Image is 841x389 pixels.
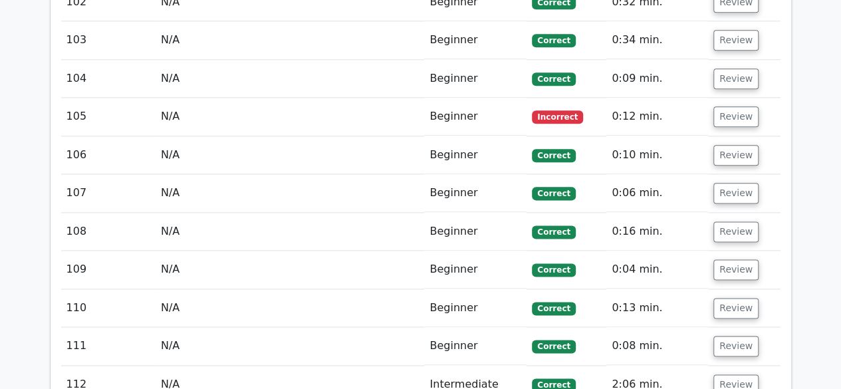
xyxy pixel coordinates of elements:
[156,327,424,365] td: N/A
[713,298,759,319] button: Review
[424,174,527,212] td: Beginner
[61,251,156,289] td: 109
[713,145,759,166] button: Review
[424,136,527,174] td: Beginner
[61,174,156,212] td: 107
[424,327,527,365] td: Beginner
[713,221,759,242] button: Review
[156,251,424,289] td: N/A
[61,60,156,98] td: 104
[156,98,424,136] td: N/A
[532,340,575,353] span: Correct
[156,289,424,327] td: N/A
[424,98,527,136] td: Beginner
[61,289,156,327] td: 110
[713,336,759,356] button: Review
[532,302,575,315] span: Correct
[61,327,156,365] td: 111
[606,213,708,251] td: 0:16 min.
[606,60,708,98] td: 0:09 min.
[424,21,527,59] td: Beginner
[606,289,708,327] td: 0:13 min.
[532,110,583,124] span: Incorrect
[606,174,708,212] td: 0:06 min.
[606,21,708,59] td: 0:34 min.
[532,149,575,162] span: Correct
[713,183,759,203] button: Review
[713,259,759,280] button: Review
[606,98,708,136] td: 0:12 min.
[606,327,708,365] td: 0:08 min.
[532,187,575,200] span: Correct
[532,225,575,239] span: Correct
[61,98,156,136] td: 105
[424,213,527,251] td: Beginner
[156,21,424,59] td: N/A
[61,136,156,174] td: 106
[606,136,708,174] td: 0:10 min.
[61,21,156,59] td: 103
[713,106,759,127] button: Review
[156,136,424,174] td: N/A
[532,34,575,47] span: Correct
[606,251,708,289] td: 0:04 min.
[532,72,575,86] span: Correct
[156,174,424,212] td: N/A
[61,213,156,251] td: 108
[156,213,424,251] td: N/A
[713,68,759,89] button: Review
[532,263,575,277] span: Correct
[713,30,759,51] button: Review
[424,251,527,289] td: Beginner
[156,60,424,98] td: N/A
[424,289,527,327] td: Beginner
[424,60,527,98] td: Beginner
